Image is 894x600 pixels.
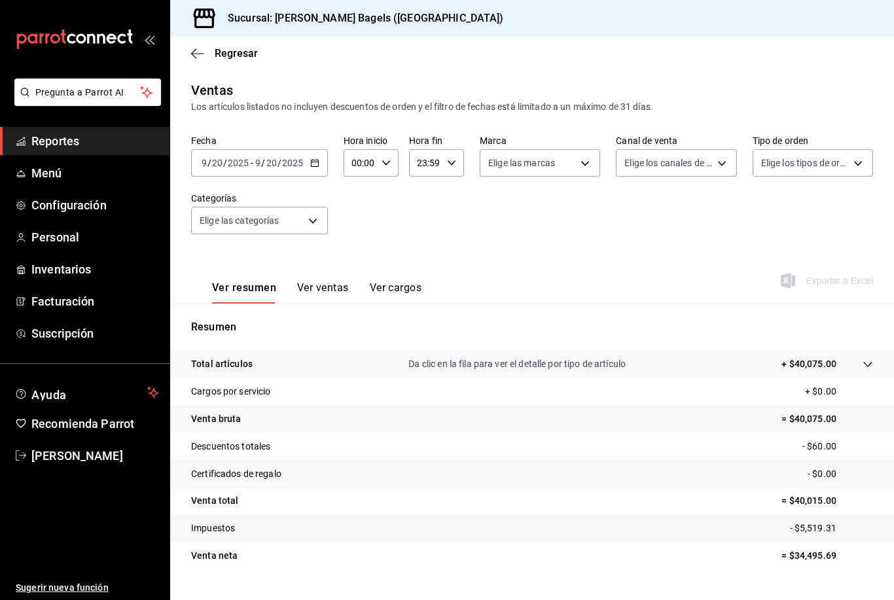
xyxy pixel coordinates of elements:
[261,158,265,168] span: /
[35,86,141,99] span: Pregunta a Parrot AI
[223,158,227,168] span: /
[31,415,159,432] span: Recomienda Parrot
[616,136,736,145] label: Canal de venta
[408,357,626,371] p: Da clic en la fila para ver el detalle por tipo de artículo
[808,467,873,481] p: - $0.00
[212,281,421,304] div: navigation tabs
[191,357,253,371] p: Total artículos
[281,158,304,168] input: ----
[781,549,873,563] p: = $34,495.69
[31,196,159,214] span: Configuración
[781,412,873,426] p: = $40,075.00
[624,156,712,169] span: Elige los canales de venta
[31,164,159,182] span: Menú
[191,100,873,114] div: Los artículos listados no incluyen descuentos de orden y el filtro de fechas está limitado a un m...
[370,281,422,304] button: Ver cargos
[144,34,154,44] button: open_drawer_menu
[191,549,238,563] p: Venta neta
[200,214,279,227] span: Elige las categorías
[31,385,142,400] span: Ayuda
[297,281,349,304] button: Ver ventas
[191,412,241,426] p: Venta bruta
[191,494,238,508] p: Venta total
[344,136,399,145] label: Hora inicio
[255,158,261,168] input: --
[781,357,836,371] p: + $40,075.00
[781,494,873,508] p: = $40,015.00
[191,194,328,203] label: Categorías
[802,440,873,453] p: - $60.00
[191,467,281,481] p: Certificados de regalo
[212,281,276,304] button: Ver resumen
[409,136,464,145] label: Hora fin
[215,47,258,60] span: Regresar
[31,292,159,310] span: Facturación
[191,47,258,60] button: Regresar
[16,581,159,595] span: Sugerir nueva función
[753,136,873,145] label: Tipo de orden
[488,156,555,169] span: Elige las marcas
[251,158,253,168] span: -
[31,325,159,342] span: Suscripción
[31,447,159,465] span: [PERSON_NAME]
[227,158,249,168] input: ----
[31,132,159,150] span: Reportes
[191,521,235,535] p: Impuestos
[9,95,161,109] a: Pregunta a Parrot AI
[191,385,271,398] p: Cargos por servicio
[207,158,211,168] span: /
[14,79,161,106] button: Pregunta a Parrot AI
[480,136,600,145] label: Marca
[805,385,873,398] p: + $0.00
[191,136,328,145] label: Fecha
[31,260,159,278] span: Inventarios
[191,440,270,453] p: Descuentos totales
[31,228,159,246] span: Personal
[191,80,233,100] div: Ventas
[211,158,223,168] input: --
[217,10,504,26] h3: Sucursal: [PERSON_NAME] Bagels ([GEOGRAPHIC_DATA])
[761,156,849,169] span: Elige los tipos de orden
[191,319,873,335] p: Resumen
[201,158,207,168] input: --
[790,521,873,535] p: - $5,519.31
[266,158,277,168] input: --
[277,158,281,168] span: /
